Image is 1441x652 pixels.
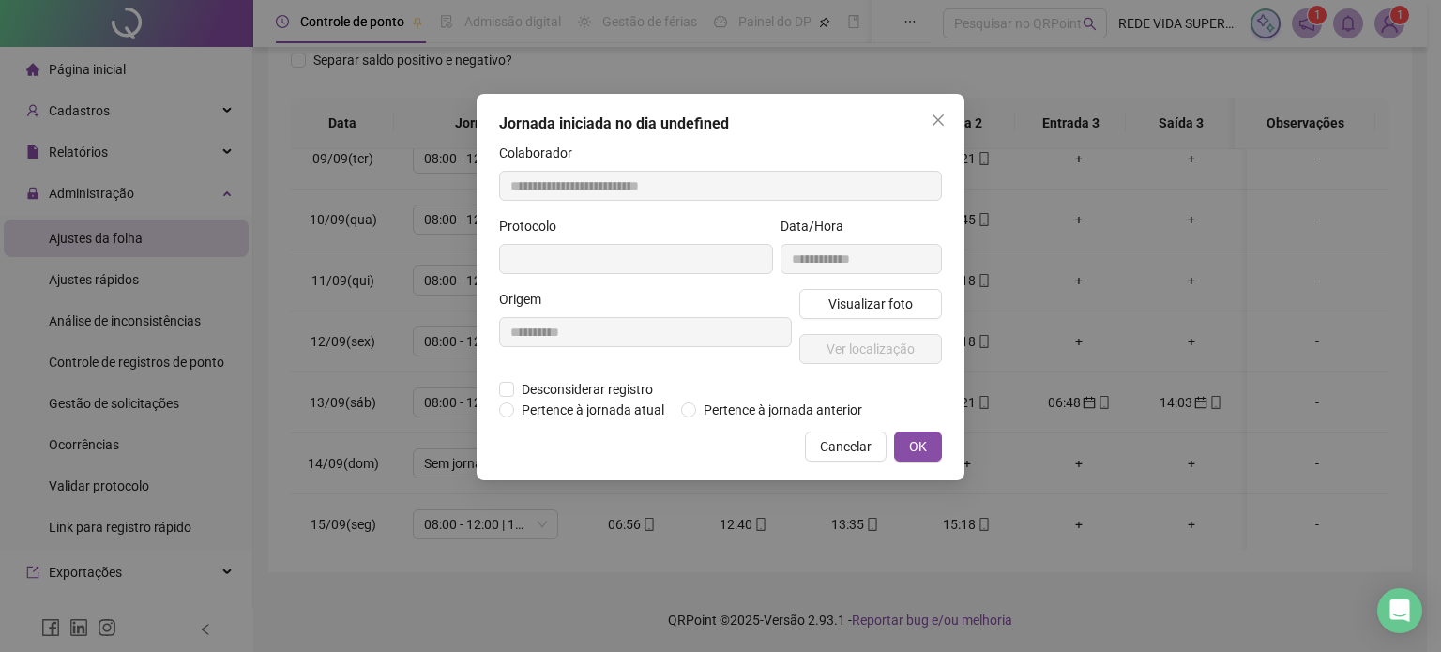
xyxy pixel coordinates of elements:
[799,334,942,364] button: Ver localização
[499,143,584,163] label: Colaborador
[799,289,942,319] button: Visualizar foto
[1377,588,1422,633] div: Open Intercom Messenger
[514,400,672,420] span: Pertence à jornada atual
[696,400,870,420] span: Pertence à jornada anterior
[781,216,856,236] label: Data/Hora
[931,113,946,128] span: close
[909,436,927,457] span: OK
[514,379,660,400] span: Desconsiderar registro
[499,113,942,135] div: Jornada iniciada no dia undefined
[923,105,953,135] button: Close
[828,294,913,314] span: Visualizar foto
[894,432,942,462] button: OK
[805,432,887,462] button: Cancelar
[499,289,554,310] label: Origem
[820,436,872,457] span: Cancelar
[499,216,569,236] label: Protocolo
